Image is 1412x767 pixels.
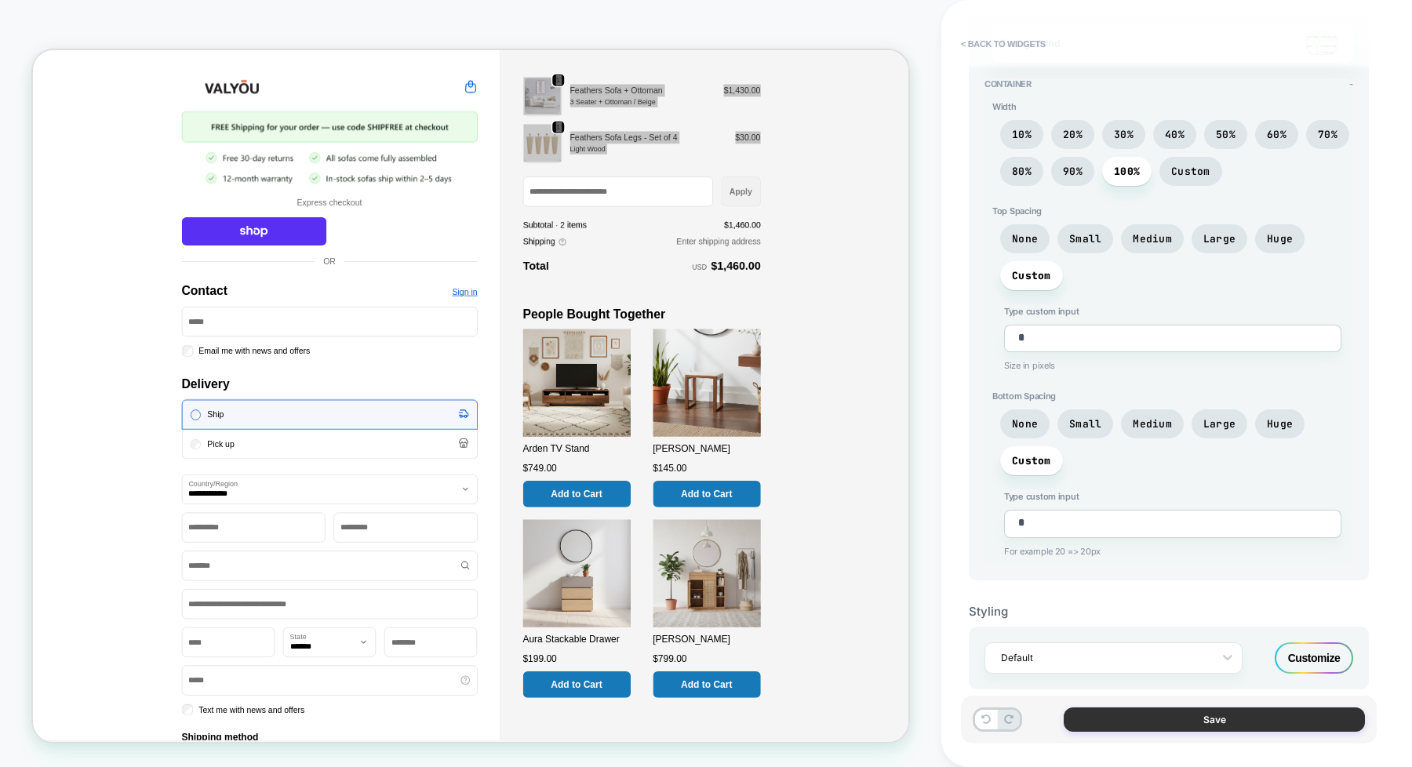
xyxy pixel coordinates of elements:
[1203,232,1235,245] span: Large
[1114,128,1134,141] span: 30%
[1004,360,1341,371] span: Size in pixels
[984,78,1032,89] span: Container
[716,125,926,139] p: Light Wood
[716,62,911,76] p: 3 Seater + Ottoman / Beige
[904,277,970,300] strong: $1,460.00
[198,195,593,260] section: Express checkout
[210,479,224,493] input: Ship
[198,223,391,260] a: Shop Pay
[1165,128,1185,141] span: 40%
[653,548,699,567] span: $749.00
[857,249,970,261] span: Enter shipping address
[1012,454,1051,467] span: Custom
[716,45,911,62] p: Feathers Sofa + Ottoman
[1203,417,1235,431] span: Large
[697,96,703,110] span: 1
[654,36,704,86] img: Feathers Sofa + Ottoman - Valyou
[697,33,703,47] span: 1
[1133,232,1172,245] span: Medium
[1267,417,1293,431] span: Huge
[1267,128,1286,141] span: 60%
[400,223,593,260] iframe: Pay with Google Pay
[953,31,1054,56] button: < Back to widgets
[1012,232,1038,245] span: None
[653,227,738,239] span: Subtotal · 2 items
[1133,417,1172,431] span: Medium
[716,108,926,125] p: Feathers Sofa Legs - Set of 4
[352,195,439,212] h3: Express checkout
[1216,128,1235,141] span: 50%
[388,275,404,288] span: OR
[653,247,697,264] span: Shipping
[1267,232,1293,245] span: Huge
[198,311,260,330] h2: Contact
[1004,306,1341,317] span: Type custom input
[879,284,898,295] span: USD
[653,525,743,538] span: Arden TV Stand
[654,99,704,149] img: Feathers Sofa Legs - Set of 4
[1069,417,1101,431] span: Small
[1349,78,1353,89] span: -
[1012,269,1051,282] span: Custom
[653,279,688,296] strong: Total
[992,205,1353,216] span: Top Spacing
[1069,232,1101,245] span: Small
[827,548,872,567] span: $145.00
[937,108,970,125] span: $30.00
[992,391,1353,402] span: Bottom Spacing
[1004,491,1341,502] span: Type custom input
[1063,165,1083,178] span: 90%
[574,39,593,58] a: Cart
[1318,128,1337,141] span: 70%
[1012,417,1038,431] span: None
[1114,165,1140,178] span: 100%
[690,585,759,598] span: Add to Cart
[827,574,970,609] button: Add to Cart
[1012,128,1032,141] span: 10%
[653,30,970,152] section: Shopping cart
[1064,707,1365,732] button: Save
[969,604,1369,619] div: Styling
[992,101,1353,112] span: Width
[921,227,970,239] span: $1,460.00
[559,314,593,331] a: Sign in
[1012,165,1032,178] span: 80%
[827,525,930,538] span: [PERSON_NAME]
[198,434,593,454] h2: Delivery
[1171,165,1210,178] span: Custom
[232,478,558,494] p: Ship
[653,574,797,609] button: Add to Cart
[213,393,370,409] label: Email me with news and offers
[1004,546,1341,557] span: For example 20 => 20px
[198,82,593,410] section: Contact
[921,45,970,62] span: $1,430.00
[864,585,932,598] span: Add to Cart
[198,466,593,545] section: Delivery method
[210,518,224,533] input: Pick up
[1063,128,1083,141] span: 20%
[232,517,558,533] p: Pick up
